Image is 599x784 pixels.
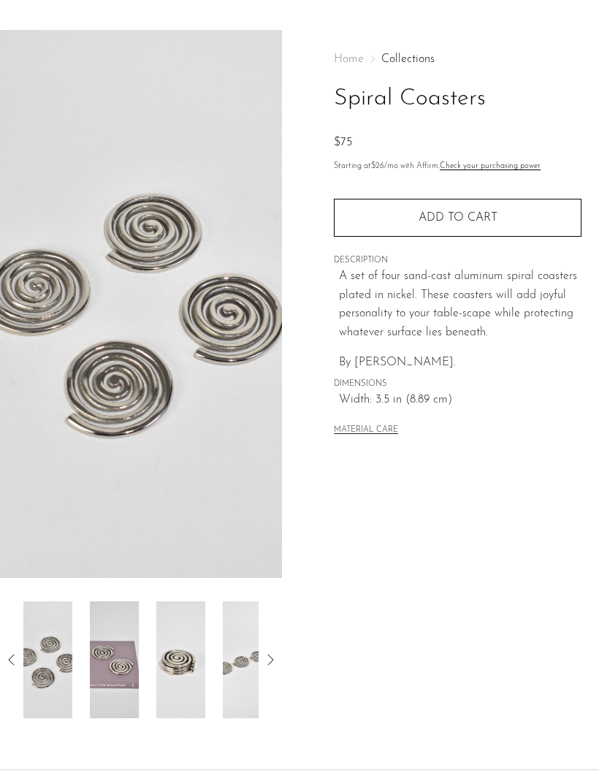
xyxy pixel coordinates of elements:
p: Starting at /mo with Affirm. [334,160,581,173]
button: MATERIAL CARE [334,425,398,436]
span: A set of four sand-cast aluminum spiral coasters plated in nickel. These coasters will add joyful... [339,270,577,338]
span: $26 [371,162,384,170]
span: Add to cart [419,212,497,224]
img: Spiral Coasters [156,601,205,718]
h1: Spiral Coasters [334,80,581,118]
span: $75 [334,137,352,148]
nav: Breadcrumbs [334,53,581,65]
span: DIMENSIONS [334,378,581,391]
span: Width: 3.5 in (8.89 cm) [339,391,581,410]
a: Collections [381,53,435,65]
span: Home [334,53,364,65]
img: Spiral Coasters [223,601,272,718]
img: Spiral Coasters [23,601,72,718]
button: Add to cart [334,199,581,237]
span: By [PERSON_NAME]. [339,357,456,368]
img: Spiral Coasters [90,601,139,718]
a: Check your purchasing power - Learn more about Affirm Financing (opens in modal) [440,162,541,170]
span: DESCRIPTION [334,254,581,267]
